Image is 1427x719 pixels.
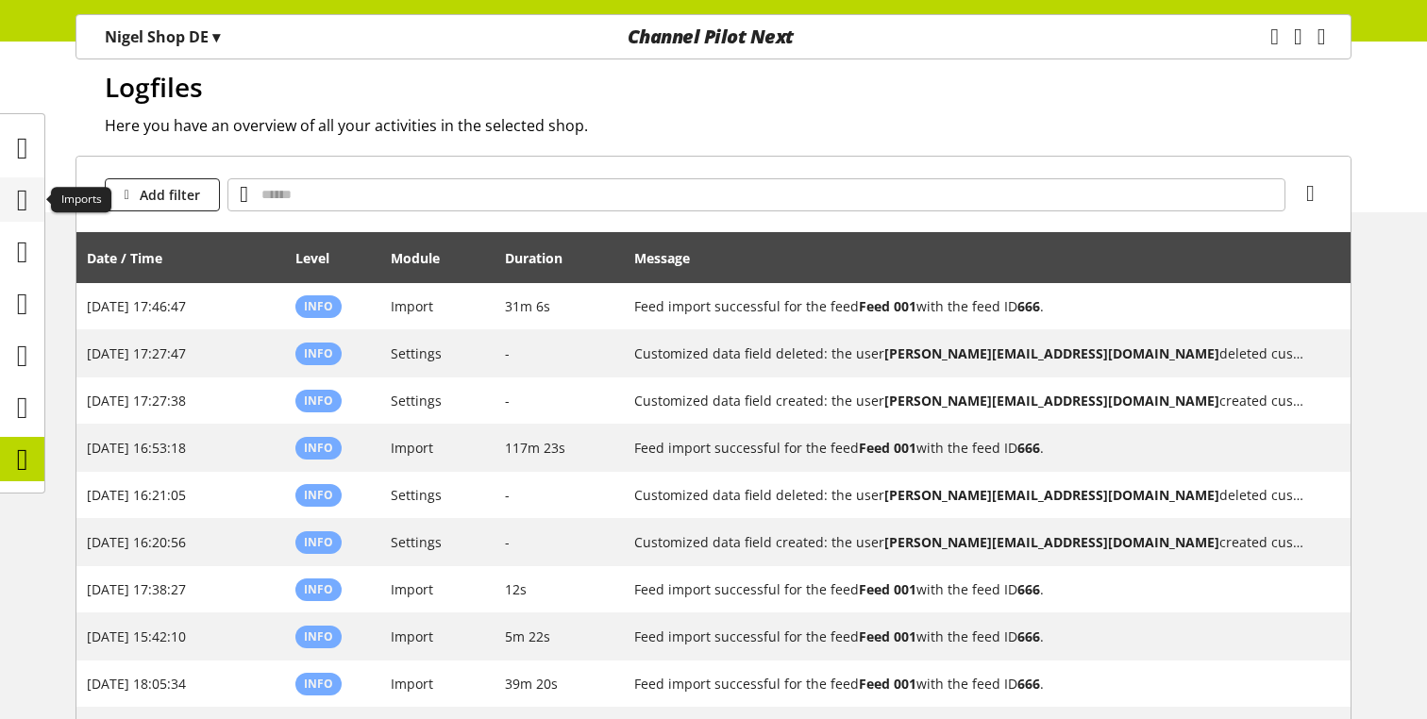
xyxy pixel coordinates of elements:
[1017,439,1040,457] b: 666
[391,344,442,362] span: Settings
[87,297,186,315] span: [DATE] 17:46:47
[51,187,111,213] div: Imports
[1017,675,1040,693] b: 666
[505,580,527,598] span: 12s
[304,581,333,597] span: Info
[391,248,459,268] div: Module
[212,26,220,47] span: ▾
[304,440,333,456] span: Info
[304,534,333,550] span: Info
[391,439,433,457] span: Import
[884,344,1219,362] b: [PERSON_NAME][EMAIL_ADDRESS][DOMAIN_NAME]
[295,248,348,268] div: Level
[859,627,916,645] b: Feed 001
[105,114,1351,137] h2: Here you have an overview of all your activities in the selected shop.
[505,439,565,457] span: 117m 23s
[859,297,916,315] b: Feed 001
[391,297,433,315] span: Import
[634,438,1306,458] h2: Feed import successful for the feed Feed 001 with the feed ID 666.
[304,487,333,503] span: Info
[859,439,916,457] b: Feed 001
[391,627,433,645] span: Import
[505,248,581,268] div: Duration
[884,533,1219,551] b: [PERSON_NAME][EMAIL_ADDRESS][DOMAIN_NAME]
[87,344,186,362] span: [DATE] 17:27:47
[859,580,916,598] b: Feed 001
[634,579,1306,599] h2: Feed import successful for the feed Feed 001 with the feed ID 666.
[634,296,1306,316] h2: Feed import successful for the feed Feed 001 with the feed ID 666.
[87,675,186,693] span: [DATE] 18:05:34
[391,486,442,504] span: Settings
[1017,580,1040,598] b: 666
[87,486,186,504] span: [DATE] 16:21:05
[87,533,186,551] span: [DATE] 16:20:56
[304,393,333,409] span: Info
[87,627,186,645] span: [DATE] 15:42:10
[505,627,550,645] span: 5m 22s
[634,485,1306,505] h2: Customized data field deleted: the user nigel.rowe@channelpilot.com deleted customized data field...
[634,532,1306,552] h2: Customized data field created: the user nigel.rowe@channelpilot.com created customized data field...
[304,628,333,644] span: Info
[87,248,181,268] div: Date / Time
[87,439,186,457] span: [DATE] 16:53:18
[634,239,1341,276] div: Message
[884,486,1219,504] b: [PERSON_NAME][EMAIL_ADDRESS][DOMAIN_NAME]
[105,69,203,105] span: Logfiles
[859,675,916,693] b: Feed 001
[87,392,186,410] span: [DATE] 17:27:38
[105,25,220,48] p: Nigel Shop DE
[634,391,1306,410] h2: Customized data field created: the user nigel.rowe@channelpilot.com created customized data field...
[304,676,333,692] span: Info
[391,533,442,551] span: Settings
[76,14,1351,59] nav: main navigation
[634,343,1306,363] h2: Customized data field deleted: the user nigel.rowe@channelpilot.com deleted customized data field...
[391,675,433,693] span: Import
[1017,297,1040,315] b: 666
[140,185,200,205] span: Add filter
[1017,627,1040,645] b: 666
[391,392,442,410] span: Settings
[87,580,186,598] span: [DATE] 17:38:27
[505,675,558,693] span: 39m 20s
[634,674,1306,694] h2: Feed import successful for the feed Feed 001 with the feed ID 666.
[391,580,433,598] span: Import
[634,627,1306,646] h2: Feed import successful for the feed Feed 001 with the feed ID 666.
[884,392,1219,410] b: [PERSON_NAME][EMAIL_ADDRESS][DOMAIN_NAME]
[304,298,333,314] span: Info
[304,345,333,361] span: Info
[105,178,220,211] button: Add filter
[505,297,550,315] span: 31m 6s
